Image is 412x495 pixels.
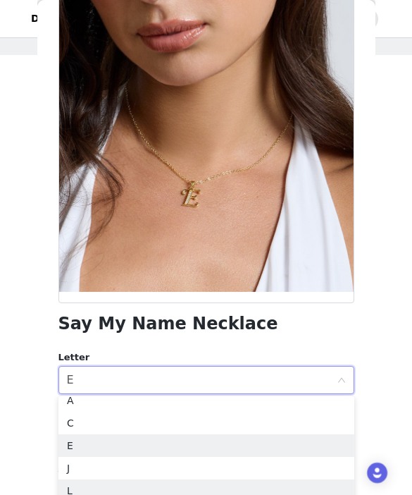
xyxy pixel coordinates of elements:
[367,463,387,483] div: Open Intercom Messenger
[58,314,278,334] h1: Say My Name Necklace
[58,434,354,457] li: E
[23,3,99,35] a: Dashboard
[58,412,354,434] li: C
[337,376,346,386] i: icon: down
[58,350,354,365] div: Letter
[58,457,354,479] li: J
[58,389,354,412] li: A
[67,367,74,393] div: E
